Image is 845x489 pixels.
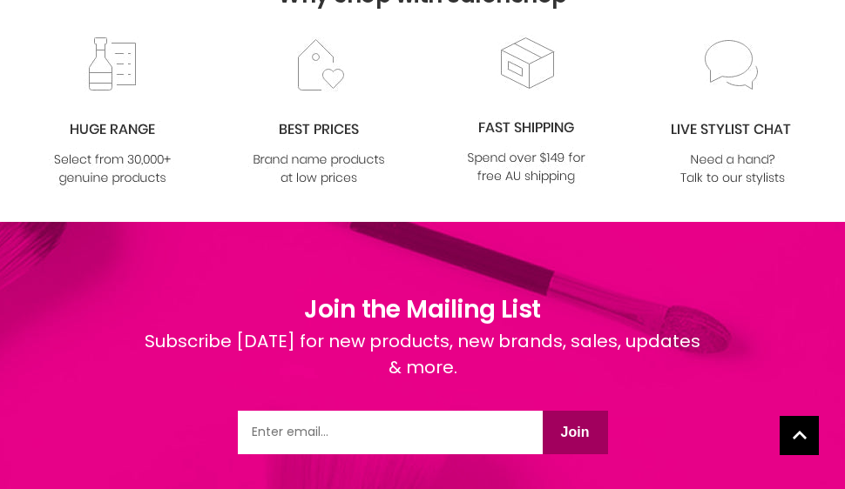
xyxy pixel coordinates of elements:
[140,291,705,328] h1: Join the Mailing List
[238,411,543,454] input: Email
[248,37,389,189] img: prices.jpg
[543,411,608,454] button: Join
[662,37,803,189] img: chat_c0a1c8f7-3133-4fc6-855f-7264552747f6.jpg
[780,416,819,461] span: Back to top
[42,37,183,189] img: range2_8cf790d4-220e-469f-917d-a18fed3854b6.jpg
[780,416,819,455] a: Back to top
[140,328,705,411] div: Subscribe [DATE] for new products, new brands, sales, updates & more.
[456,35,597,187] img: fast.jpg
